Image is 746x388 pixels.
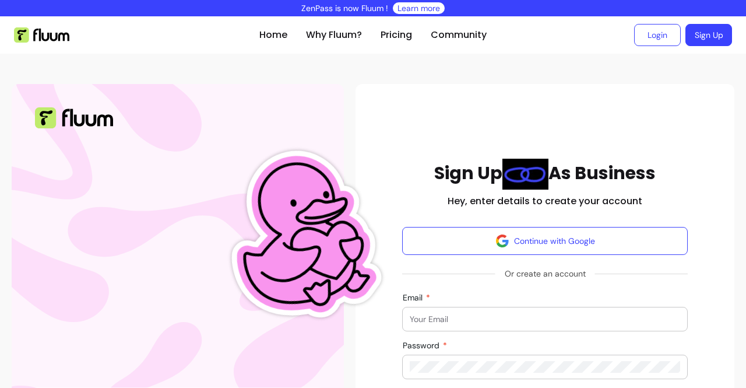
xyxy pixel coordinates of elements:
p: ZenPass is now Fluum ! [301,2,388,14]
h1: Sign Up As Business [434,159,656,190]
img: Fluum Duck sticker [205,106,396,365]
img: Fluum Logo [14,27,69,43]
img: link Blue [502,159,548,190]
button: Continue with Google [402,227,688,255]
img: Fluum Logo [35,107,113,128]
a: Learn more [397,2,440,14]
input: Password [410,361,680,373]
span: Password [403,340,442,351]
h2: Hey, enter details to create your account [448,194,642,208]
a: Pricing [381,28,412,42]
a: Sign Up [685,24,732,46]
input: Email [410,313,680,325]
a: Community [431,28,487,42]
a: Login [634,24,681,46]
a: Why Fluum? [306,28,362,42]
a: Home [259,28,287,42]
span: Or create an account [495,263,595,284]
span: Email [403,292,425,303]
img: avatar [495,234,509,248]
